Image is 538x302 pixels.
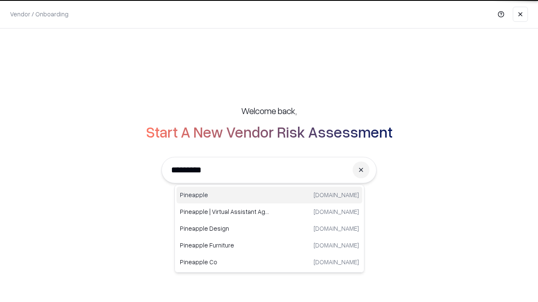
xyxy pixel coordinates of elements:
[10,10,69,18] p: Vendor / Onboarding
[314,258,359,266] p: [DOMAIN_NAME]
[314,190,359,199] p: [DOMAIN_NAME]
[180,258,269,266] p: Pineapple Co
[241,105,297,117] h5: Welcome back,
[314,241,359,250] p: [DOMAIN_NAME]
[174,185,364,273] div: Suggestions
[180,190,269,199] p: Pineapple
[314,207,359,216] p: [DOMAIN_NAME]
[180,207,269,216] p: Pineapple | Virtual Assistant Agency
[146,123,393,140] h2: Start A New Vendor Risk Assessment
[314,224,359,233] p: [DOMAIN_NAME]
[180,241,269,250] p: Pineapple Furniture
[180,224,269,233] p: Pineapple Design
